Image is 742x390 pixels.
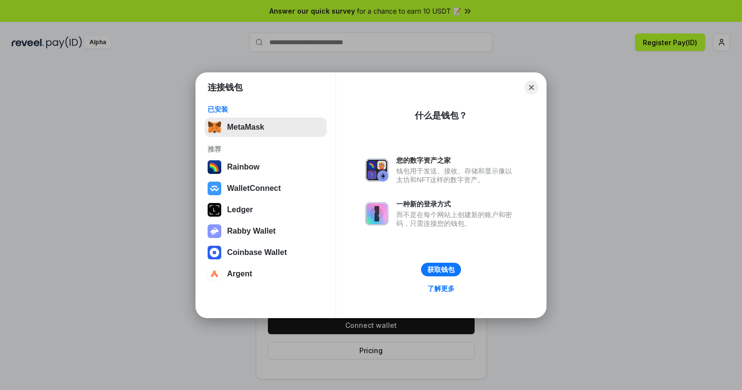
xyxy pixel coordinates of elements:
button: MetaMask [205,118,327,137]
button: Close [525,81,538,94]
div: 了解更多 [427,284,455,293]
img: svg+xml,%3Csvg%20fill%3D%22none%22%20height%3D%2233%22%20viewBox%3D%220%200%2035%2033%22%20width%... [208,120,221,134]
img: svg+xml,%3Csvg%20xmlns%3D%22http%3A%2F%2Fwww.w3.org%2F2000%2Fsvg%22%20width%3D%2228%22%20height%3... [208,203,221,217]
div: 推荐 [208,145,324,153]
button: Rabby Wallet [205,221,327,241]
button: Rainbow [205,157,327,177]
img: svg+xml,%3Csvg%20width%3D%2228%22%20height%3D%2228%22%20viewBox%3D%220%200%2028%2028%22%20fill%3D... [208,182,221,195]
button: Argent [205,264,327,284]
div: Rainbow [227,163,260,171]
div: 您的数字资产之家 [396,156,517,165]
div: MetaMask [227,123,264,132]
a: 了解更多 [422,282,460,295]
div: 一种新的登录方式 [396,200,517,208]
div: Ledger [227,205,253,214]
div: 已安装 [208,105,324,114]
div: Argent [227,270,252,278]
button: Ledger [205,200,327,220]
div: Rabby Wallet [227,227,276,236]
div: 什么是钱包？ [415,110,467,121]
img: svg+xml,%3Csvg%20width%3D%2228%22%20height%3D%2228%22%20viewBox%3D%220%200%2028%2028%22%20fill%3D... [208,267,221,281]
div: 钱包用于发送、接收、存储和显示像以太坊和NFT这样的数字资产。 [396,167,517,184]
img: svg+xml,%3Csvg%20width%3D%2228%22%20height%3D%2228%22%20viewBox%3D%220%200%2028%2028%22%20fill%3D... [208,246,221,259]
div: 而不是在每个网站上创建新的账户和密码，只需连接您的钱包。 [396,210,517,228]
img: svg+xml,%3Csvg%20xmlns%3D%22http%3A%2F%2Fwww.w3.org%2F2000%2Fsvg%22%20fill%3D%22none%22%20viewBox... [365,158,389,182]
button: WalletConnect [205,179,327,198]
h1: 连接钱包 [208,82,243,93]
div: Coinbase Wallet [227,248,287,257]
button: 获取钱包 [421,263,461,276]
img: svg+xml,%3Csvg%20width%3D%22120%22%20height%3D%22120%22%20viewBox%3D%220%200%20120%20120%22%20fil... [208,160,221,174]
button: Coinbase Wallet [205,243,327,262]
img: svg+xml,%3Csvg%20xmlns%3D%22http%3A%2F%2Fwww.w3.org%2F2000%2Fsvg%22%20fill%3D%22none%22%20viewBox... [208,224,221,238]
img: svg+xml,%3Csvg%20xmlns%3D%22http%3A%2F%2Fwww.w3.org%2F2000%2Fsvg%22%20fill%3D%22none%22%20viewBox... [365,202,389,225]
div: WalletConnect [227,184,281,193]
div: 获取钱包 [427,265,455,274]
